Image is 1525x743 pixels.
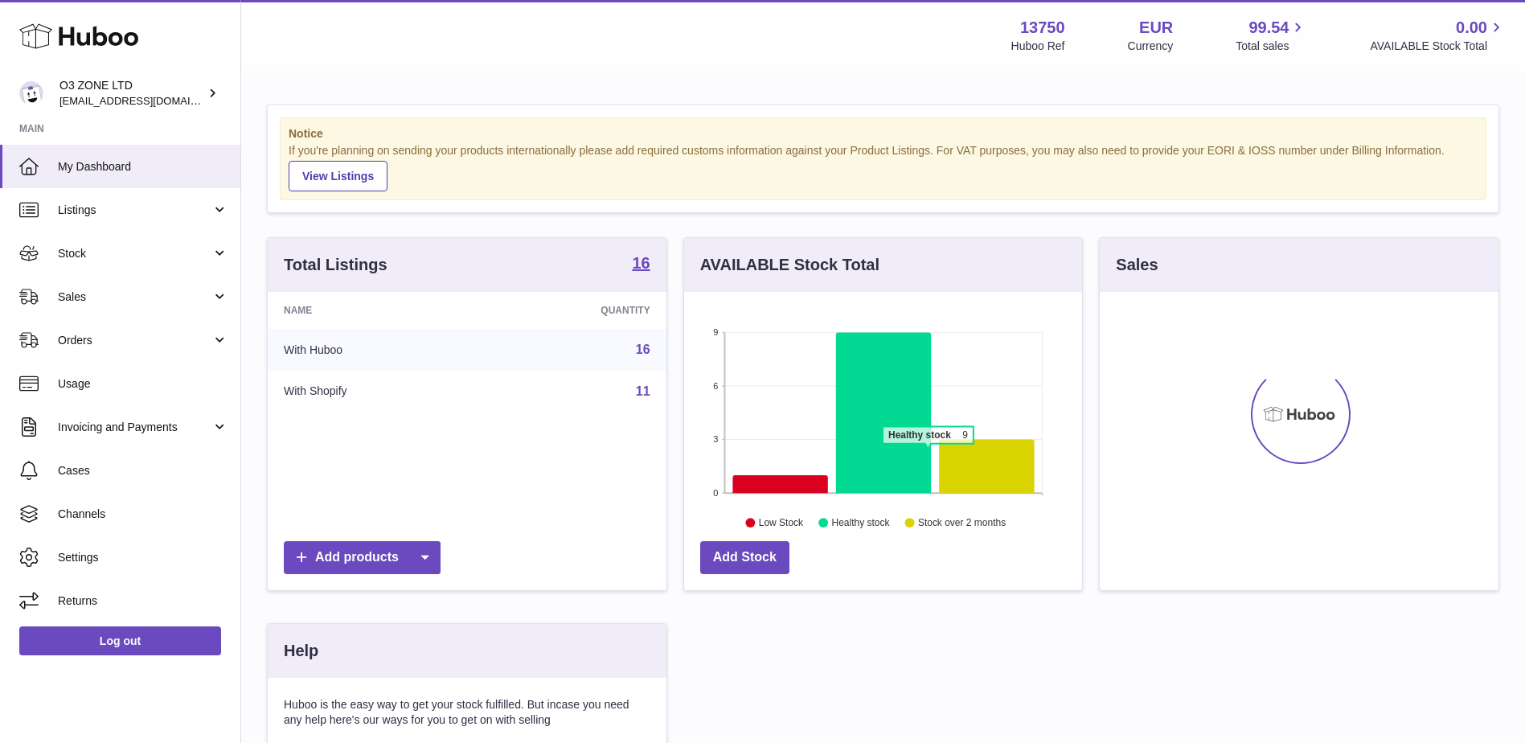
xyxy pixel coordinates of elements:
tspan: Healthy stock [888,429,951,441]
h3: AVAILABLE Stock Total [700,254,879,276]
a: Add products [284,541,441,574]
h3: Sales [1116,254,1158,276]
span: AVAILABLE Stock Total [1370,39,1506,54]
text: Healthy stock [831,517,890,528]
span: 99.54 [1248,17,1289,39]
a: View Listings [289,161,387,191]
span: Listings [58,203,211,218]
span: Stock [58,246,211,261]
span: Usage [58,376,228,392]
a: 11 [636,384,650,398]
div: Huboo Ref [1011,39,1065,54]
text: 0 [713,488,718,498]
div: If you're planning on sending your products internationally please add required customs informati... [289,143,1478,191]
strong: EUR [1139,17,1173,39]
a: 0.00 AVAILABLE Stock Total [1370,17,1506,54]
text: Stock over 2 months [918,517,1006,528]
span: Orders [58,333,211,348]
div: O3 ZONE LTD [59,78,204,109]
strong: 13750 [1020,17,1065,39]
span: Channels [58,507,228,522]
img: hello@o3zoneltd.co.uk [19,81,43,105]
span: Returns [58,593,228,609]
td: With Huboo [268,329,482,371]
text: 3 [713,434,718,444]
p: Huboo is the easy way to get your stock fulfilled. But incase you need any help here's our ways f... [284,697,650,728]
span: Cases [58,463,228,478]
th: Quantity [482,292,666,329]
text: 9 [713,327,718,337]
a: 16 [636,343,650,356]
span: Total sales [1236,39,1307,54]
div: Currency [1128,39,1174,54]
a: Log out [19,626,221,655]
th: Name [268,292,482,329]
strong: 16 [632,255,650,271]
a: 99.54 Total sales [1236,17,1307,54]
strong: Notice [289,126,1478,142]
a: 16 [632,255,650,274]
span: My Dashboard [58,159,228,174]
h3: Help [284,640,318,662]
text: Low Stock [759,517,804,528]
text: 6 [713,381,718,391]
span: Settings [58,550,228,565]
tspan: 9 [962,429,968,441]
span: Invoicing and Payments [58,420,211,435]
span: 0.00 [1456,17,1487,39]
a: Add Stock [700,541,789,574]
td: With Shopify [268,371,482,413]
span: Sales [58,289,211,305]
span: [EMAIL_ADDRESS][DOMAIN_NAME] [59,94,236,107]
h3: Total Listings [284,254,387,276]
